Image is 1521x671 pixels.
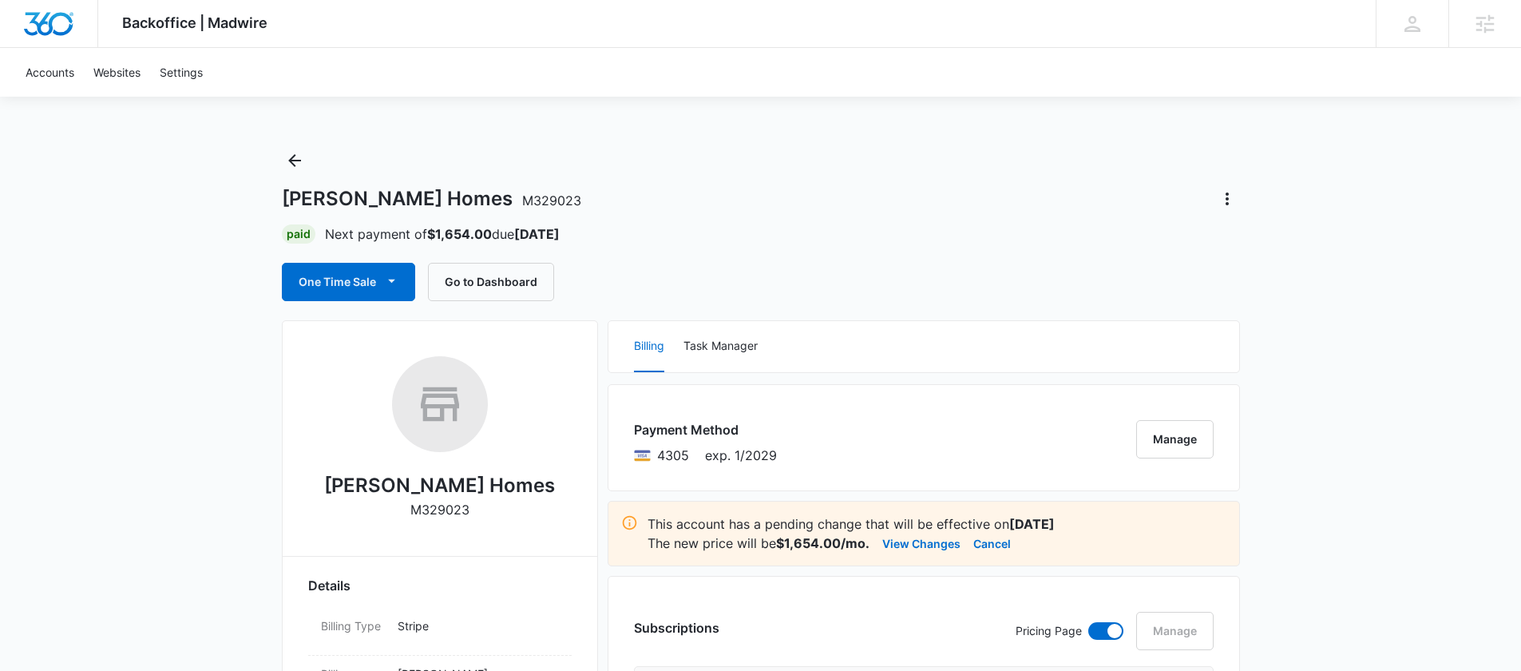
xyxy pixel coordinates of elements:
[1214,186,1240,212] button: Actions
[776,535,869,551] strong: $1,654.00/mo.
[634,321,664,372] button: Billing
[427,226,492,242] strong: $1,654.00
[683,321,758,372] button: Task Manager
[325,224,560,244] p: Next payment of due
[308,608,572,656] div: Billing TypeStripe
[84,48,150,97] a: Websites
[634,420,777,439] h3: Payment Method
[16,48,84,97] a: Accounts
[150,48,212,97] a: Settings
[1009,516,1055,532] strong: [DATE]
[522,193,581,208] span: M329023
[428,263,554,301] button: Go to Dashboard
[705,446,777,465] span: exp. 1/2029
[321,617,385,634] dt: Billing Type
[634,618,719,637] h3: Subscriptions
[282,224,315,244] div: Paid
[973,534,1011,553] button: Cancel
[648,514,1226,534] p: This account has a pending change that will be effective on
[657,446,689,465] span: Visa ending with
[882,534,961,553] button: View Changes
[308,576,351,595] span: Details
[648,534,869,553] p: The new price will be
[1016,622,1082,640] p: Pricing Page
[324,471,555,500] h2: [PERSON_NAME] Homes
[514,226,560,242] strong: [DATE]
[282,148,307,173] button: Back
[398,617,559,634] p: Stripe
[1136,420,1214,459] button: Manage
[122,14,267,31] span: Backoffice | Madwire
[282,187,581,211] h1: [PERSON_NAME] Homes
[282,263,415,301] button: One Time Sale
[410,500,469,519] p: M329023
